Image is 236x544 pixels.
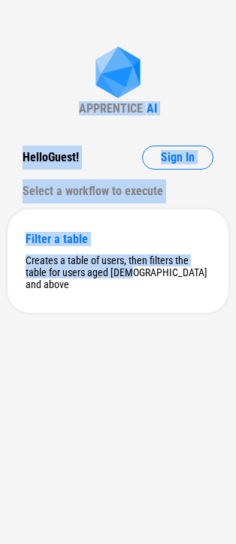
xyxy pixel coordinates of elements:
div: Hello Guest ! [23,146,79,170]
div: APPRENTICE [79,101,143,116]
img: Apprentice AI [88,47,148,101]
div: Creates a table of users, then filters the table for users aged [DEMOGRAPHIC_DATA] and above [26,254,210,290]
div: AI [147,101,157,116]
button: Sign In [142,146,213,170]
div: Filter a table [26,232,210,246]
div: Select a workflow to execute [23,179,213,203]
span: Sign In [161,152,195,164]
